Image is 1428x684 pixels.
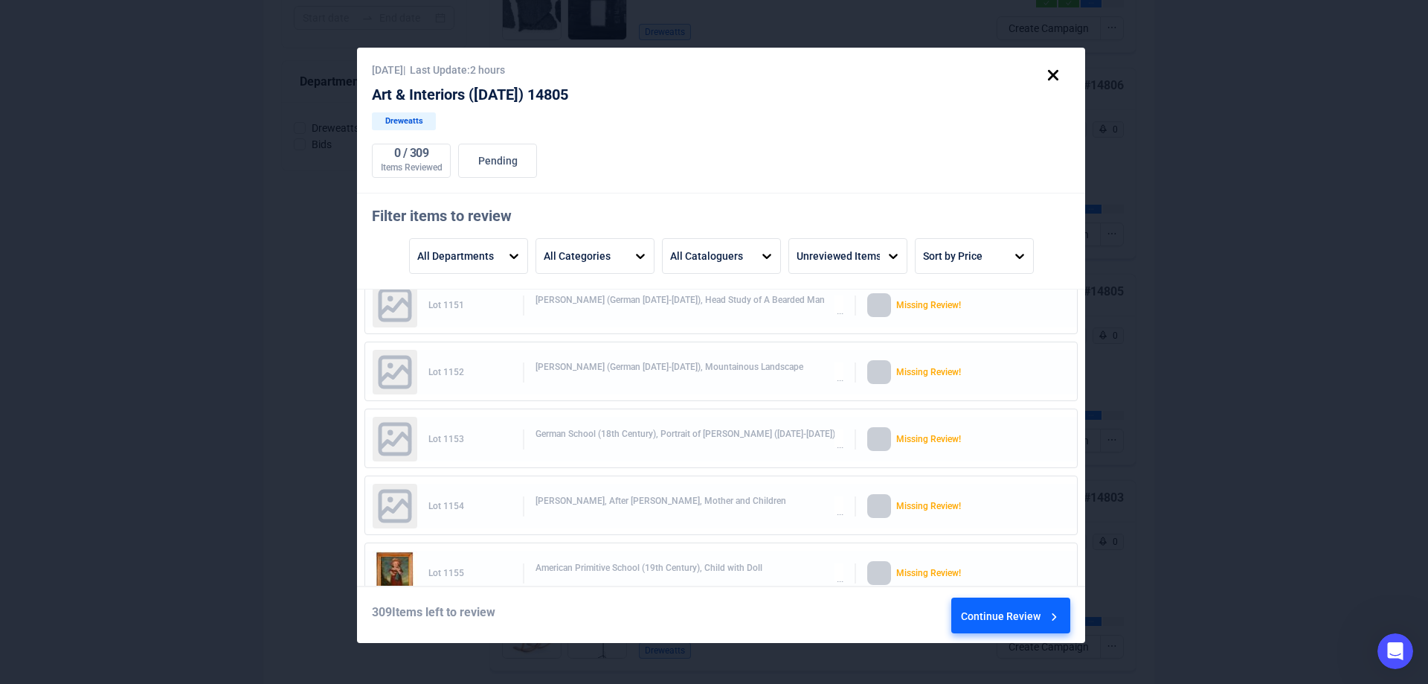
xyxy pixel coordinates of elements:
div: [DATE] | Last Update: 2 hours [372,63,1070,77]
div: All Categories [544,243,611,269]
div: Continue Review [961,598,1061,639]
div: [PERSON_NAME] (German [DATE]-[DATE]), Mountainous Landscape [535,361,843,384]
div: [PERSON_NAME] (German [DATE]-[DATE]), Head Study of A Bearded Man [535,294,843,317]
img: photo.svg [373,417,417,461]
div: Sort by Price [923,243,982,269]
img: photo.svg [373,484,417,528]
img: photo.svg [373,350,417,394]
div: Art & Interiors ([DATE]) 14805 [372,86,1070,103]
div: Lot 1153 [428,428,512,451]
div: [PERSON_NAME], After [PERSON_NAME], Mother and Children [535,495,843,518]
div: 309 Items left to review [372,606,545,624]
div: Lot 1155 [428,562,512,585]
iframe: Intercom live chat [1377,633,1413,669]
button: Continue Review [951,598,1070,633]
div: Unreviewed Items [797,243,881,269]
div: Lot 1154 [428,495,512,518]
div: Dreweatts [372,112,436,130]
div: American Primitive School (19th Century), Child with Doll [535,562,843,585]
div: Items Reviewed [373,162,450,174]
div: Missing Review! [896,494,1017,518]
div: Pending [465,155,530,167]
div: Lot 1152 [428,361,512,384]
div: 0 / 309 [373,144,450,162]
div: Filter items to review [372,208,1070,231]
div: Missing Review! [896,293,1017,317]
img: 1155_1.jpg [373,551,417,595]
div: Missing Review! [896,561,1017,585]
img: photo.svg [373,283,417,327]
div: All Cataloguers [670,243,743,269]
div: Missing Review! [896,360,1017,384]
div: Lot 1151 [428,294,512,317]
div: Missing Review! [896,427,1017,451]
div: All Departments [417,243,494,269]
div: German School (18th Century), Portrait of [PERSON_NAME] ([DATE]-[DATE]) [535,428,843,451]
